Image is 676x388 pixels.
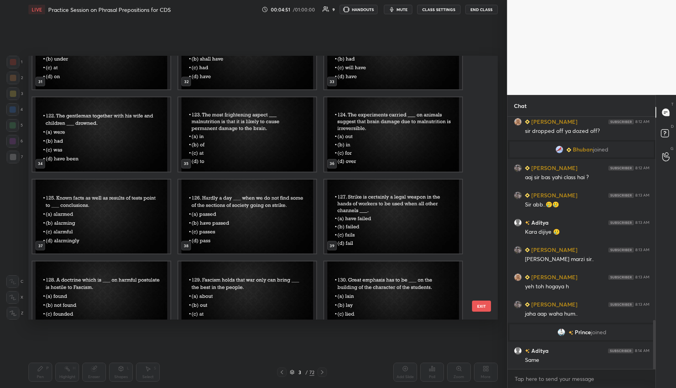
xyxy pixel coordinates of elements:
img: Learner_Badge_beginner_1_8b307cf2a0.svg [525,248,530,252]
span: joined [591,329,606,335]
h6: [PERSON_NAME] [530,300,578,309]
div: 5 [6,119,23,132]
div: Same [525,356,650,364]
img: Learner_Badge_beginner_1_8b307cf2a0.svg [525,302,530,307]
p: D [671,123,674,129]
img: Learner_Badge_beginner_1_8b307cf2a0.svg [525,193,530,198]
img: b7db7b90e52048f6a914a1d7ff737a9a.jpg [514,118,522,126]
img: 4P8fHbbgJtejmAAAAAElFTkSuQmCC [608,220,634,225]
div: X [6,291,23,304]
img: no-rating-badge.077c3623.svg [525,349,530,354]
img: Learner_Badge_beginner_1_8b307cf2a0.svg [525,119,530,124]
button: HANDOUTS [340,5,378,14]
img: no-rating-badge.077c3623.svg [568,331,573,335]
img: 4P8fHbbgJtejmAAAAAElFTkSuQmCC [608,275,634,280]
img: 1756521794ID0HIV.pdf [178,15,316,89]
img: b7db7b90e52048f6a914a1d7ff737a9a.jpg [514,273,522,281]
button: mute [384,5,412,14]
img: d0895b6f36154c8aa3ed9d5d53dc399b.jpg [514,246,522,254]
div: 7 [7,151,23,163]
img: 1756521794ID0HIV.pdf [32,261,170,336]
img: 1756521794ID0HIV.pdf [178,261,316,336]
span: Bhuban [572,146,593,153]
div: C [6,275,23,288]
p: G [670,146,674,151]
img: 4P8fHbbgJtejmAAAAAElFTkSuQmCC [608,248,634,252]
img: no-rating-badge.077c3623.svg [525,221,530,225]
img: 4P8fHbbgJtejmAAAAAElFTkSuQmCC [608,302,634,307]
span: mute [397,7,408,12]
span: Prince [574,329,591,335]
div: yeh toh hogaya h [525,283,650,291]
img: Learner_Badge_beginner_1_8b307cf2a0.svg [525,275,530,280]
p: T [671,101,674,107]
div: 8:14 AM [635,348,650,353]
div: 6 [6,135,23,148]
h4: Practice Session on Phrasal Prepositions for CDS [48,6,171,13]
img: d0895b6f36154c8aa3ed9d5d53dc399b.jpg [514,191,522,199]
div: 8:12 AM [635,119,650,124]
button: EXIT [472,301,491,312]
img: Learner_Badge_beginner_1_8b307cf2a0.svg [525,166,530,170]
img: 1756521794ID0HIV.pdf [32,15,170,89]
img: 1756521794ID0HIV.pdf [324,261,462,336]
div: 9 [332,8,335,11]
h6: [PERSON_NAME] [530,273,578,281]
div: / [306,370,308,375]
h6: Aditya [530,218,549,227]
img: Learner_Badge_beginner_1_8b307cf2a0.svg [566,148,571,152]
div: 3 [7,87,23,100]
div: 8:13 AM [635,220,650,225]
img: 3 [555,146,563,153]
div: grid [508,117,656,369]
button: End Class [465,5,498,14]
h6: [PERSON_NAME] [530,117,578,126]
img: 1756521794ID0HIV.pdf [32,97,170,172]
div: 8:13 AM [635,248,650,252]
img: 1756521794ID0HIV.pdf [178,180,316,254]
div: 1 [7,56,23,68]
img: default.png [514,219,522,227]
img: ec84c73a39284143a9763ff837cfc4b0.jpg [557,328,565,336]
h6: [PERSON_NAME] [530,191,578,199]
h6: [PERSON_NAME] [530,246,578,254]
div: LIVE [28,5,45,14]
div: sir dropped off ya dozed off? [525,127,650,135]
span: joined [593,146,608,153]
div: aaj sir bas yahi class hai ? [525,174,650,182]
img: default.png [514,347,522,355]
div: 8:13 AM [635,302,650,307]
div: 3 [296,370,304,375]
img: 1756521794ID0HIV.pdf [32,180,170,254]
button: CLASS SETTINGS [417,5,461,14]
div: 72 [310,369,314,376]
img: 1756521794ID0HIV.pdf [324,180,462,254]
div: 2 [7,72,23,84]
img: 1756521794ID0HIV.pdf [324,15,462,89]
p: Chat [508,95,533,116]
div: [PERSON_NAME] marzi sir.. [525,256,650,263]
div: 8:13 AM [635,193,650,198]
div: Z [7,307,23,320]
img: 4P8fHbbgJtejmAAAAAElFTkSuQmCC [608,193,634,198]
div: Sir abb..🥲🥲 [525,201,650,209]
img: 1756521794ID0HIV.pdf [178,97,316,172]
img: 4P8fHbbgJtejmAAAAAElFTkSuQmCC [608,348,633,353]
div: 8:12 AM [635,166,650,170]
img: 4P8fHbbgJtejmAAAAAElFTkSuQmCC [608,166,634,170]
div: 8:13 AM [635,275,650,280]
div: 4 [6,103,23,116]
div: jaha aap waha hum.. [525,310,650,318]
img: 4P8fHbbgJtejmAAAAAElFTkSuQmCC [608,119,634,124]
h6: [PERSON_NAME] [530,164,578,172]
img: 1756521794ID0HIV.pdf [324,97,462,172]
img: d0895b6f36154c8aa3ed9d5d53dc399b.jpg [514,164,522,172]
h6: Aditya [530,346,549,355]
img: d0895b6f36154c8aa3ed9d5d53dc399b.jpg [514,301,522,309]
div: Kara dijiye 🥲 [525,228,650,236]
div: grid [28,56,484,320]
